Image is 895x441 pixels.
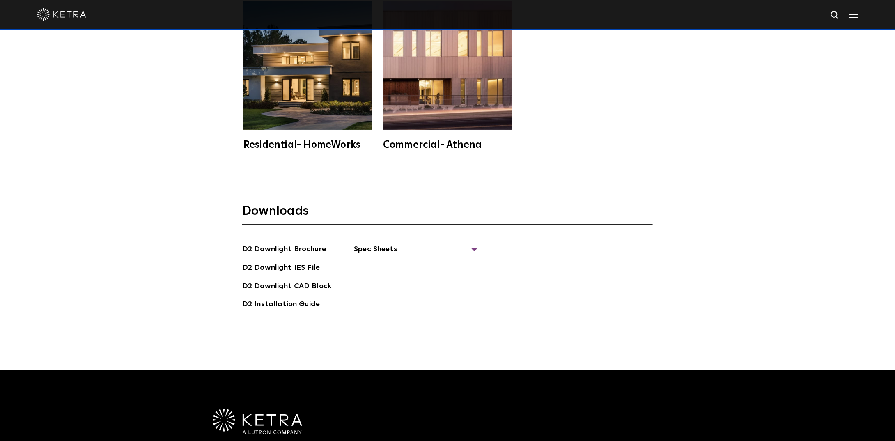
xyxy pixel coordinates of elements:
div: Commercial- Athena [383,140,512,150]
img: search icon [830,10,840,21]
a: D2 Downlight IES File [242,262,320,275]
a: Commercial- Athena [382,1,513,150]
img: homeworks_hero [243,1,372,130]
span: Spec Sheets [354,243,477,262]
a: D2 Downlight CAD Block [242,280,331,294]
a: D2 Installation Guide [242,299,320,312]
a: D2 Downlight Brochure [242,243,326,257]
h3: Downloads [242,203,653,225]
img: athena-square [383,1,512,130]
img: Ketra-aLutronCo_White_RGB [213,409,302,434]
img: ketra-logo-2019-white [37,8,86,21]
div: Residential- HomeWorks [243,140,372,150]
img: Hamburger%20Nav.svg [849,10,858,18]
a: Residential- HomeWorks [242,1,374,150]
